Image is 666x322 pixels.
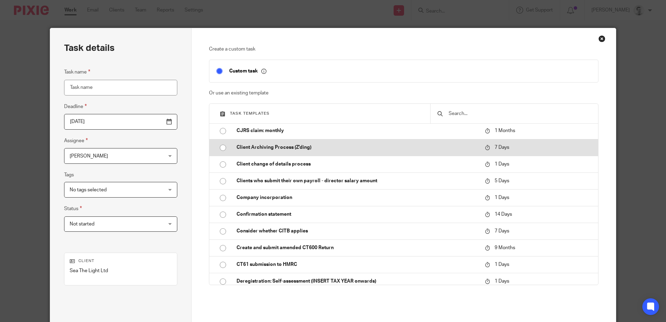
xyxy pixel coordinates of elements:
span: 1 Days [495,262,509,267]
span: [PERSON_NAME] [70,154,108,159]
p: Custom task [229,68,266,74]
div: Close this dialog window [598,35,605,42]
p: Sea The Light Ltd [70,267,172,274]
span: 14 Days [495,212,512,217]
p: CJRS claim: monthly [237,127,478,134]
span: 1 Days [495,162,509,167]
input: Pick a date [64,114,177,130]
span: 9 Months [495,245,515,250]
p: Company incorporation [237,194,478,201]
span: 1 Months [495,128,515,133]
p: Consider whether CITB applies [237,228,478,235]
input: Search... [448,110,591,117]
h2: Task details [64,42,115,54]
label: Task name [64,68,90,76]
label: Status [64,205,82,213]
label: Deadline [64,102,87,110]
span: Not started [70,222,94,227]
p: Create a custom task [209,46,598,53]
p: Clients who submit their own payroll - director salary amount [237,177,478,184]
p: Client [70,258,172,264]
p: Create and submit amended CT600 Return [237,244,478,251]
span: 7 Days [495,145,509,150]
p: Deregistration: Self-assessment (INSERT TAX YEAR onwards) [237,278,478,285]
p: Client change of details process [237,161,478,168]
span: 1 Days [495,279,509,284]
span: Task templates [230,112,270,115]
label: Assignee [64,137,88,145]
p: Client Archiving Process (Z'ding) [237,144,478,151]
p: Confirmation statement [237,211,478,218]
p: CT61 submission to HMRC [237,261,478,268]
span: 7 Days [495,229,509,233]
p: Or use an existing template [209,90,598,97]
span: 5 Days [495,178,509,183]
span: No tags selected [70,187,107,192]
label: Tags [64,171,74,178]
span: 1 Days [495,195,509,200]
input: Task name [64,80,177,95]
